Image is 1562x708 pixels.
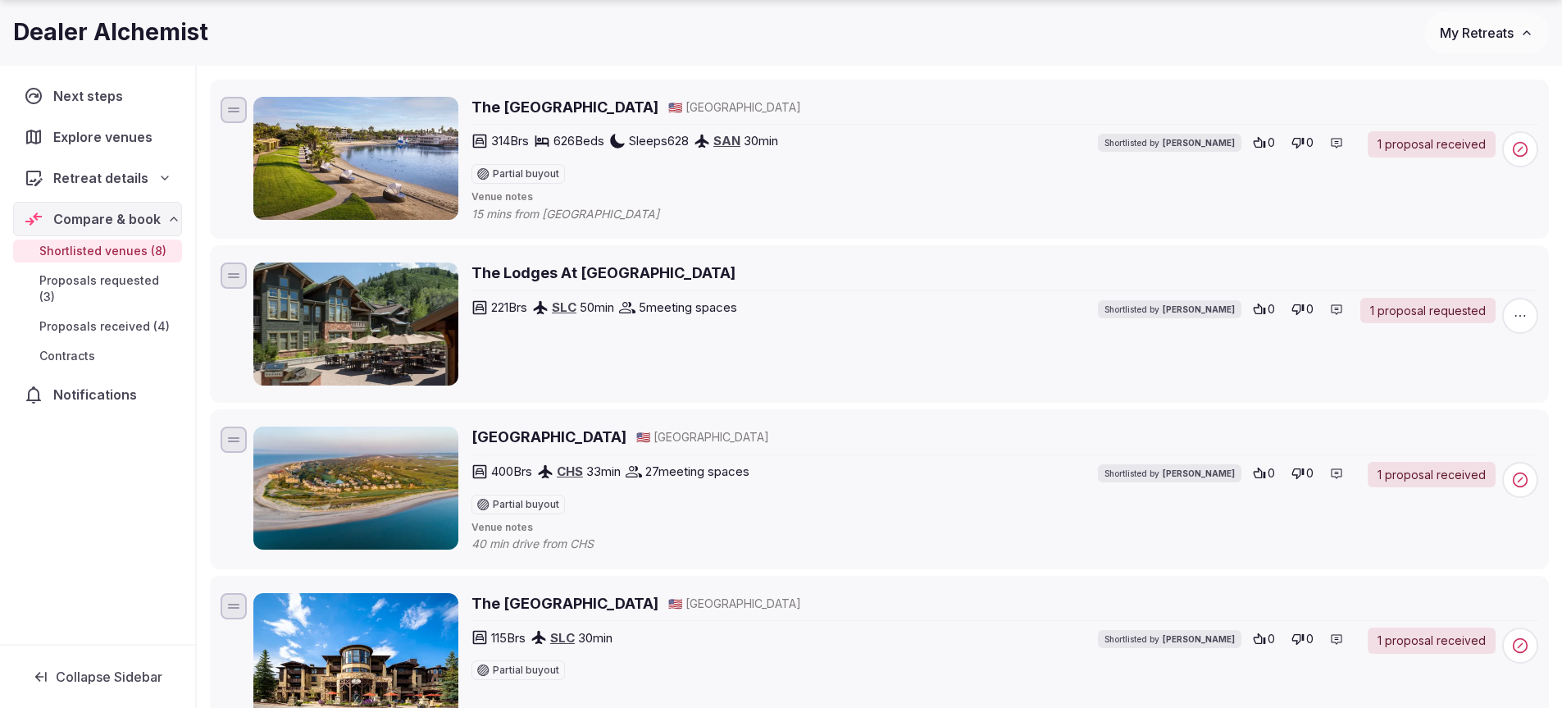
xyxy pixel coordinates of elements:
[1163,304,1235,315] span: [PERSON_NAME]
[1098,630,1241,648] div: Shortlisted by
[13,79,182,113] a: Next steps
[53,385,143,404] span: Notifications
[13,240,182,263] a: Shortlisted venues (8)
[1268,631,1275,647] span: 0
[636,429,650,445] button: 🇺🇸
[491,299,527,316] span: 221 Brs
[1286,298,1318,321] button: 0
[578,629,613,646] span: 30 min
[39,243,166,259] span: Shortlisted venues (8)
[1360,298,1496,324] a: 1 proposal requested
[471,97,658,117] a: The [GEOGRAPHIC_DATA]
[53,209,161,229] span: Compare & book
[1098,464,1241,482] div: Shortlisted by
[1368,628,1496,654] a: 1 proposal received
[13,377,182,412] a: Notifications
[639,299,737,316] span: 5 meeting spaces
[1286,628,1318,651] button: 0
[13,659,182,695] button: Collapse Sidebar
[636,430,650,444] span: 🇺🇸
[668,596,682,612] button: 🇺🇸
[471,427,626,447] a: [GEOGRAPHIC_DATA]
[13,16,208,48] h1: Dealer Alchemist
[56,669,162,685] span: Collapse Sidebar
[586,463,621,480] span: 33 min
[1268,465,1275,482] span: 0
[1163,633,1235,645] span: [PERSON_NAME]
[493,500,559,509] span: Partial buyout
[552,299,576,315] a: SLC
[1268,301,1275,317] span: 0
[668,596,682,610] span: 🇺🇸
[253,263,458,386] img: The Lodges At Deer Valley
[493,169,559,179] span: Partial buyout
[491,463,532,480] span: 400 Brs
[685,596,801,612] span: [GEOGRAPHIC_DATA]
[53,86,130,106] span: Next steps
[1440,25,1514,41] span: My Retreats
[491,132,529,149] span: 314 Brs
[685,99,801,116] span: [GEOGRAPHIC_DATA]
[53,127,159,147] span: Explore venues
[253,427,458,550] img: Wild Dunes Charleston Island Resort
[1248,628,1280,651] button: 0
[471,206,692,222] span: 15 mins from [GEOGRAPHIC_DATA]
[1286,131,1318,154] button: 0
[39,318,170,335] span: Proposals received (4)
[1248,462,1280,485] button: 0
[557,464,583,479] a: CHS
[1368,131,1496,158] a: 1 proposal received
[491,629,526,646] span: 115 Brs
[1163,137,1235,148] span: [PERSON_NAME]
[580,299,614,316] span: 50 min
[253,97,458,220] img: The Bahia Resort Hotel
[1306,631,1314,647] span: 0
[653,429,769,445] span: [GEOGRAPHIC_DATA]
[1098,134,1241,152] div: Shortlisted by
[1268,135,1275,151] span: 0
[471,521,1538,535] span: Venue notes
[1286,462,1318,485] button: 0
[39,272,175,305] span: Proposals requested (3)
[629,132,689,149] span: Sleeps 628
[550,630,575,646] a: SLC
[13,120,182,154] a: Explore venues
[13,315,182,338] a: Proposals received (4)
[668,99,682,116] button: 🇺🇸
[645,463,749,480] span: 27 meeting spaces
[1424,12,1549,53] button: My Retreats
[1098,300,1241,318] div: Shortlisted by
[13,345,182,368] a: Contracts
[493,665,559,675] span: Partial buyout
[713,133,740,148] a: SAN
[1163,468,1235,479] span: [PERSON_NAME]
[471,593,658,614] a: The [GEOGRAPHIC_DATA]
[1306,135,1314,151] span: 0
[1306,301,1314,317] span: 0
[13,269,182,308] a: Proposals requested (3)
[744,132,778,149] span: 30 min
[1248,131,1280,154] button: 0
[471,190,1538,204] span: Venue notes
[1306,465,1314,482] span: 0
[668,100,682,114] span: 🇺🇸
[1368,462,1496,488] a: 1 proposal received
[471,263,735,283] a: The Lodges At [GEOGRAPHIC_DATA]
[1248,298,1280,321] button: 0
[471,536,626,552] span: 40 min drive from CHS
[53,168,148,188] span: Retreat details
[39,348,95,364] span: Contracts
[553,132,604,149] span: 626 Beds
